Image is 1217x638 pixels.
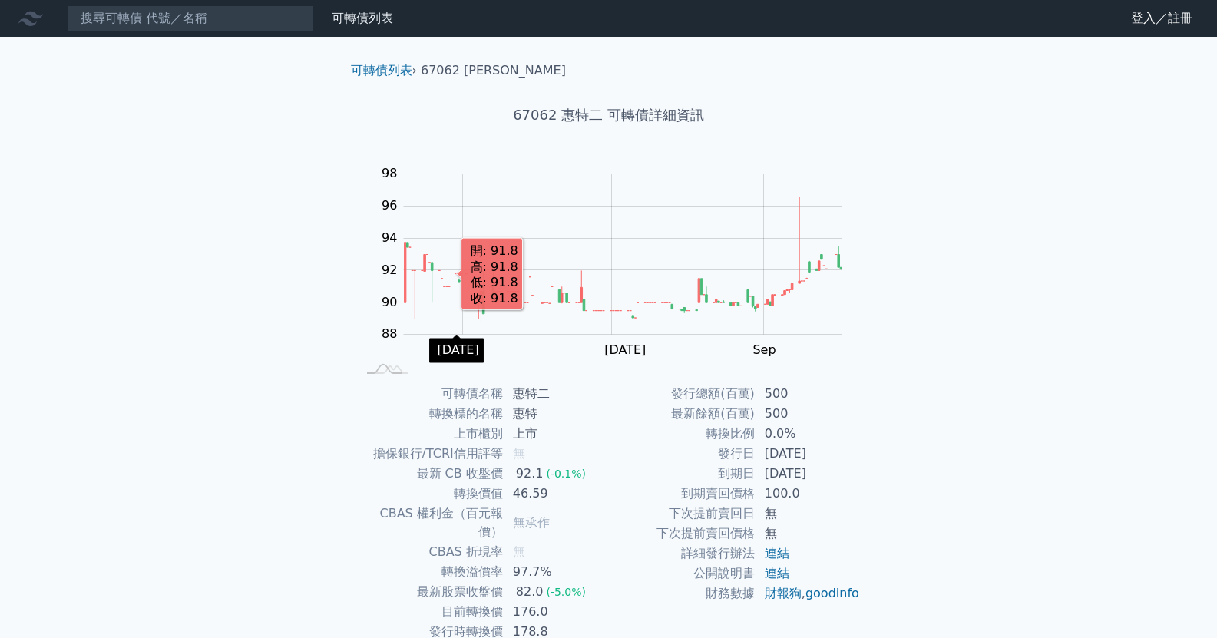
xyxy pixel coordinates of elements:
a: 可轉債列表 [332,11,393,25]
li: 67062 [PERSON_NAME] [421,61,566,80]
td: 公開說明書 [609,564,756,583]
span: 無承作 [513,515,550,530]
tspan: 96 [382,198,397,213]
g: Series [404,197,842,322]
span: 無 [513,544,525,559]
tspan: [DATE] [604,342,646,357]
td: 目前轉換價 [357,602,504,622]
td: CBAS 權利金（百元報價） [357,504,504,542]
td: [DATE] [756,464,861,484]
tspan: Sep [752,342,776,357]
td: 上市櫃別 [357,424,504,444]
td: 財務數據 [609,583,756,603]
td: , [756,583,861,603]
tspan: May [450,342,475,357]
td: 無 [756,504,861,524]
tspan: 90 [382,295,397,309]
td: 轉換溢價率 [357,562,504,582]
td: 到期賣回價格 [609,484,756,504]
tspan: 98 [382,166,397,180]
td: 最新股票收盤價 [357,582,504,602]
h1: 67062 惠特二 可轉債詳細資訊 [339,104,879,126]
a: goodinfo [805,586,859,600]
li: › [351,61,417,80]
td: 轉換比例 [609,424,756,444]
td: 176.0 [504,602,609,622]
td: 500 [756,404,861,424]
td: 最新 CB 收盤價 [357,464,504,484]
td: 轉換標的名稱 [357,404,504,424]
span: 無 [513,446,525,461]
tspan: 94 [382,230,397,245]
a: 連結 [765,546,789,560]
a: 財報狗 [765,586,802,600]
td: CBAS 折現率 [357,542,504,562]
td: [DATE] [756,444,861,464]
g: Chart [374,166,865,357]
td: 100.0 [756,484,861,504]
td: 上市 [504,424,609,444]
a: 連結 [765,566,789,580]
td: 惠特 [504,404,609,424]
td: 下次提前賣回日 [609,504,756,524]
td: 發行總額(百萬) [609,384,756,404]
td: 0.0% [756,424,861,444]
span: (-0.1%) [546,468,586,480]
span: (-5.0%) [546,586,586,598]
td: 下次提前賣回價格 [609,524,756,544]
td: 發行日 [609,444,756,464]
td: 轉換價值 [357,484,504,504]
tspan: 88 [382,326,397,341]
td: 可轉債名稱 [357,384,504,404]
td: 46.59 [504,484,609,504]
td: 到期日 [609,464,756,484]
td: 500 [756,384,861,404]
div: 82.0 [513,583,547,601]
td: 惠特二 [504,384,609,404]
td: 最新餘額(百萬) [609,404,756,424]
td: 無 [756,524,861,544]
a: 可轉債列表 [351,63,412,78]
td: 擔保銀行/TCRI信用評等 [357,444,504,464]
input: 搜尋可轉債 代號／名稱 [68,5,313,31]
tspan: 92 [382,263,397,277]
a: 登入／註冊 [1119,6,1205,31]
td: 詳細發行辦法 [609,544,756,564]
div: 92.1 [513,464,547,483]
td: 97.7% [504,562,609,582]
